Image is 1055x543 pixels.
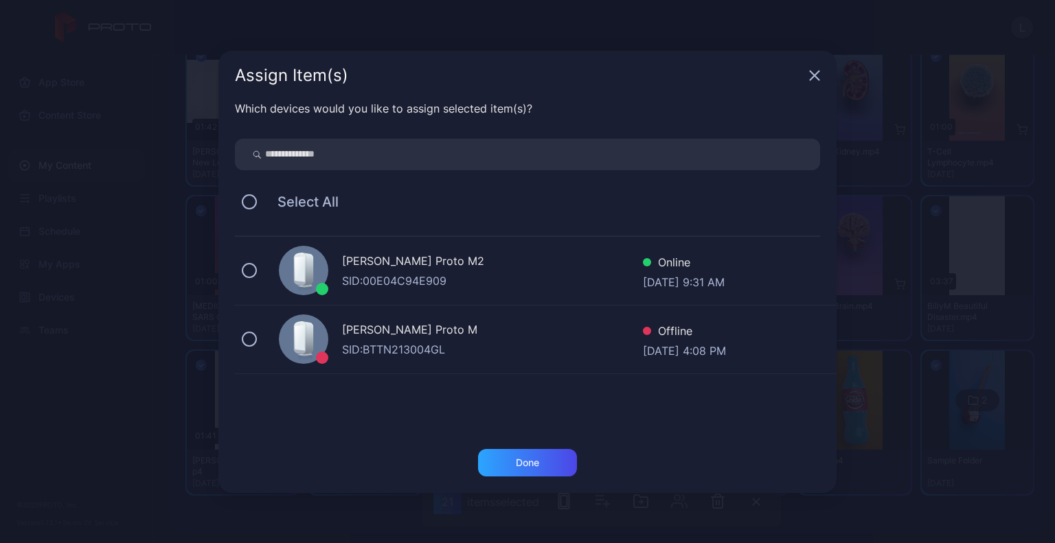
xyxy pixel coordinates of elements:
div: [DATE] 4:08 PM [643,343,726,356]
div: [DATE] 9:31 AM [643,274,725,288]
div: Online [643,254,725,274]
div: Offline [643,323,726,343]
div: Assign Item(s) [235,67,804,84]
div: Done [516,457,539,468]
div: SID: BTTN213004GL [342,341,643,358]
div: Which devices would you like to assign selected item(s)? [235,100,820,117]
button: Done [478,449,577,476]
div: SID: 00E04C94E909 [342,273,643,289]
div: [PERSON_NAME] Proto M2 [342,253,643,273]
div: [PERSON_NAME] Proto M [342,321,643,341]
span: Select All [264,194,339,210]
